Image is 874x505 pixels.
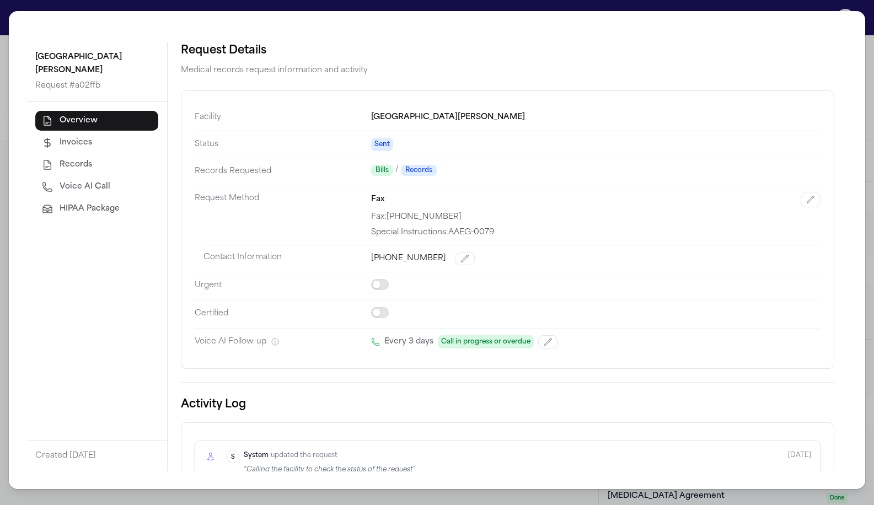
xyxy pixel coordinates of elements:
[244,450,269,461] span: System
[35,155,158,175] button: Records
[384,335,433,348] p: Every 3 days
[401,165,437,176] span: Records
[35,51,158,77] p: [GEOGRAPHIC_DATA][PERSON_NAME]
[203,245,371,272] dt: Contact Information
[35,133,158,153] button: Invoices
[60,137,92,148] span: Invoices
[181,64,834,77] p: Medical records request information and activity
[35,111,158,131] button: Overview
[244,450,415,461] div: updated the request
[788,450,811,474] time: Sep 17, 2025 at 09:42 AM
[35,199,158,219] button: HIPAA Package
[181,42,834,60] h2: Request Details
[371,253,446,264] span: [PHONE_NUMBER]
[181,396,834,413] h3: Activity Log
[371,138,393,151] span: Sent
[35,449,158,463] p: Created [DATE]
[35,79,158,93] p: Request # a02ffb
[195,272,371,300] dt: Urgent
[60,181,110,192] span: Voice AI Call
[395,165,399,176] span: /
[60,159,92,170] span: Records
[195,131,371,158] dt: Status
[195,104,371,131] dt: Facility
[231,454,235,461] text: S
[195,300,371,328] dt: Certified
[371,165,393,176] span: Bills
[371,227,821,238] div: Special Instructions: AAEG-0079
[371,212,821,223] div: Fax: [PHONE_NUMBER]
[195,185,371,245] dt: Request Method
[60,203,120,214] span: HIPAA Package
[438,335,534,348] span: Call in progress or overdue
[371,193,385,206] span: Fax
[195,328,371,355] dt: Voice AI Follow-up
[371,104,821,131] dd: [GEOGRAPHIC_DATA][PERSON_NAME]
[60,115,98,126] span: Overview
[244,465,415,474] div: “ Calling the facility to check the status of the request ”
[35,177,158,197] button: Voice AI Call
[195,158,371,185] dt: Records Requested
